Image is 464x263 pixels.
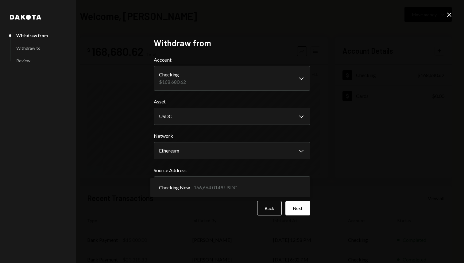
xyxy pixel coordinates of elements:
button: Network [154,142,310,159]
span: Checking New [159,184,190,191]
button: Source Address [154,176,310,194]
div: 166,664.0149 USDC [194,184,237,191]
button: Account [154,66,310,91]
label: Asset [154,98,310,105]
label: Source Address [154,167,310,174]
h2: Withdraw from [154,37,310,49]
label: Network [154,132,310,140]
div: Withdraw from [16,33,48,38]
div: Review [16,58,30,63]
button: Back [257,201,282,215]
button: Next [285,201,310,215]
div: Withdraw to [16,45,41,51]
button: Asset [154,108,310,125]
label: Account [154,56,310,64]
